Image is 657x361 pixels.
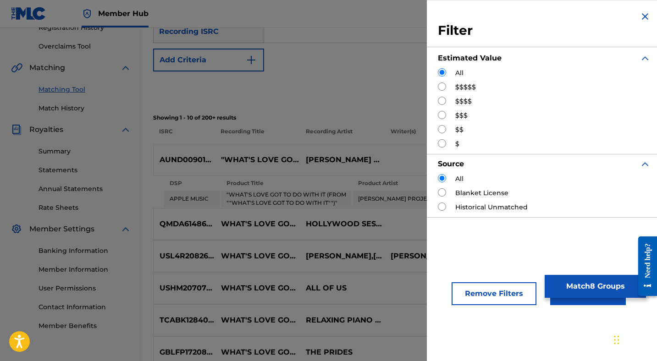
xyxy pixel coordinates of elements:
[221,191,352,207] td: "WHAT'S LOVE GOT TO DO WITH IT (FROM ""WHAT'S LOVE GOT TO DO WITH IT"")"
[120,124,131,135] img: expand
[154,251,215,262] p: USL4R2082634
[215,315,300,326] p: WHAT'S LOVE GOT TO DO WITH IT
[29,124,63,135] span: Royalties
[385,127,470,144] p: Writer(s)
[455,111,468,120] label: $$$
[300,251,385,262] p: [PERSON_NAME],[PERSON_NAME],[PERSON_NAME]
[39,104,131,113] a: Match History
[353,177,483,190] th: Product Artist
[39,42,131,51] a: Overclaims Tool
[455,82,476,92] label: $$$$$
[300,347,385,358] p: THE PRIDES
[614,326,619,354] div: Drag
[120,62,131,73] img: expand
[455,174,464,184] label: All
[29,224,94,235] span: Member Settings
[39,284,131,293] a: User Permissions
[300,154,385,165] p: [PERSON_NAME] PROJECT
[11,7,46,20] img: MLC Logo
[98,8,149,19] span: Member Hub
[300,283,385,294] p: ALL OF US
[39,147,131,156] a: Summary
[154,283,215,294] p: USHM20707319
[11,62,22,73] img: Matching
[39,321,131,331] a: Member Benefits
[11,224,22,235] img: Member Settings
[164,191,220,207] td: APPLE MUSIC
[353,191,483,207] td: [PERSON_NAME] PROJECT
[438,22,651,39] h3: Filter
[455,68,464,78] label: All
[39,302,131,312] a: Contact Information
[11,124,22,135] img: Royalties
[452,282,536,305] button: Remove Filters
[640,159,651,170] img: expand
[164,177,220,190] th: DSP
[154,154,215,165] p: AUND00901002
[611,317,657,361] iframe: Chat Widget
[545,275,646,298] button: Match8 Groups
[221,177,352,190] th: Product Title
[39,85,131,94] a: Matching Tool
[455,97,472,106] label: $$$$
[39,165,131,175] a: Statements
[438,54,502,62] strong: Estimated Value
[153,127,215,144] p: ISRC
[385,251,469,262] p: [PERSON_NAME]
[153,49,264,71] button: Add Criteria
[300,315,385,326] p: RELAXING PIANO MUSIC
[215,251,300,262] p: WHAT'S LOVE GOT TO DO WITH IT
[455,139,459,149] label: $
[39,203,131,213] a: Rate Sheets
[215,219,300,230] p: WHAT'S LOVE GOT TO DO WITH IT (FROM \\WHAT'S LOVE GOT TO DO WITH IT\\)
[154,347,215,358] p: GBLFP1720855
[631,230,657,303] iframe: Resource Center
[153,114,646,122] p: Showing 1 - 10 of 200+ results
[39,23,131,33] a: Registration History
[215,347,300,358] p: WHAT'S LOVE GOT TO DO WITH IT
[215,283,300,294] p: WHAT'S LOVE GOT TO DO WITH IT
[246,55,257,66] img: 9d2ae6d4665cec9f34b9.svg
[82,8,93,19] img: Top Rightsholder
[455,202,528,212] label: Historical Unmatched
[455,188,508,198] label: Blanket License
[215,127,300,144] p: Recording Title
[640,11,651,22] img: close
[640,53,651,64] img: expand
[39,246,131,256] a: Banking Information
[300,219,385,230] p: HOLLYWOOD SESSION BAND
[29,62,65,73] span: Matching
[215,154,300,165] p: "WHAT'S LOVE GOT TO DO WITH IT (FROM ""WHAT'S LOVE GOT TO DO WITH IT"")"
[154,219,215,230] p: QMDA61486833
[438,159,464,168] strong: Source
[154,315,215,326] p: TCABK1284015
[120,224,131,235] img: expand
[39,184,131,194] a: Annual Statements
[455,125,464,135] label: $$
[39,265,131,274] a: Member Information
[299,127,385,144] p: Recording Artist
